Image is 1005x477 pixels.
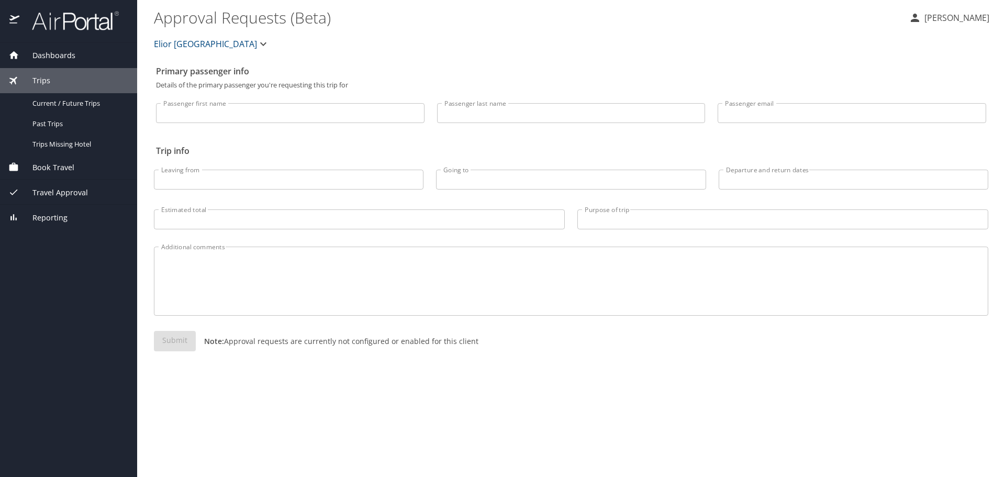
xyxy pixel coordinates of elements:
[921,12,989,24] p: [PERSON_NAME]
[154,37,257,51] span: Elior [GEOGRAPHIC_DATA]
[204,336,224,346] strong: Note:
[154,1,900,34] h1: Approval Requests (Beta)
[32,139,125,149] span: Trips Missing Hotel
[156,142,986,159] h2: Trip info
[19,162,74,173] span: Book Travel
[32,119,125,129] span: Past Trips
[9,10,20,31] img: icon-airportal.png
[904,8,993,27] button: [PERSON_NAME]
[19,75,50,86] span: Trips
[20,10,119,31] img: airportal-logo.png
[150,34,274,54] button: Elior [GEOGRAPHIC_DATA]
[156,82,986,88] p: Details of the primary passenger you're requesting this trip for
[19,212,68,224] span: Reporting
[196,336,478,347] p: Approval requests are currently not configured or enabled for this client
[156,63,986,80] h2: Primary passenger info
[19,187,88,198] span: Travel Approval
[32,98,125,108] span: Current / Future Trips
[19,50,75,61] span: Dashboards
